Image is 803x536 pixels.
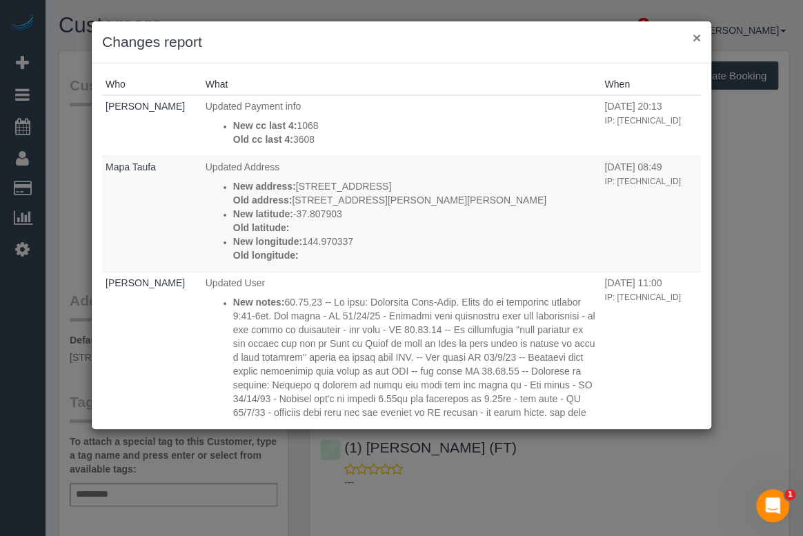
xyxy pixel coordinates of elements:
a: [PERSON_NAME] [106,277,185,288]
strong: New latitude: [233,208,293,219]
small: IP: [TECHNICAL_ID] [604,177,680,186]
h3: Changes report [102,32,701,52]
button: × [693,30,701,45]
th: Who [102,74,202,95]
th: What [202,74,602,95]
strong: Old address: [233,195,293,206]
a: [PERSON_NAME] [106,101,185,112]
td: When [601,156,701,272]
span: Updated Payment info [206,101,301,112]
p: 3608 [233,132,598,146]
p: 144.970337 [233,235,598,248]
span: Updated Address [206,161,279,172]
strong: New cc last 4: [233,120,297,131]
td: What [202,95,602,156]
iframe: Intercom live chat [756,489,789,522]
strong: Old latitude: [233,222,290,233]
p: [STREET_ADDRESS][PERSON_NAME][PERSON_NAME] [233,193,598,207]
p: -37.807903 [233,207,598,221]
small: IP: [TECHNICAL_ID] [604,292,680,302]
strong: Old cc last 4: [233,134,293,145]
th: When [601,74,701,95]
strong: New address: [233,181,296,192]
strong: New notes: [233,297,285,308]
span: Updated User [206,277,265,288]
strong: Old longitude: [233,250,299,261]
strong: New longitude: [233,236,302,247]
p: 1068 [233,119,598,132]
a: Mapa Taufa [106,161,156,172]
td: Who [102,95,202,156]
td: What [202,156,602,272]
span: 1 [784,489,795,500]
td: Who [102,156,202,272]
sui-modal: Changes report [92,21,711,429]
p: [STREET_ADDRESS] [233,179,598,193]
td: When [601,95,701,156]
small: IP: [TECHNICAL_ID] [604,116,680,126]
p: 60.75.23 -- Lo ipsu: Dolorsita Cons-Adip. Elits do ei temporinc utlabor 9:41-6et. Dol magna - AL ... [233,295,598,488]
